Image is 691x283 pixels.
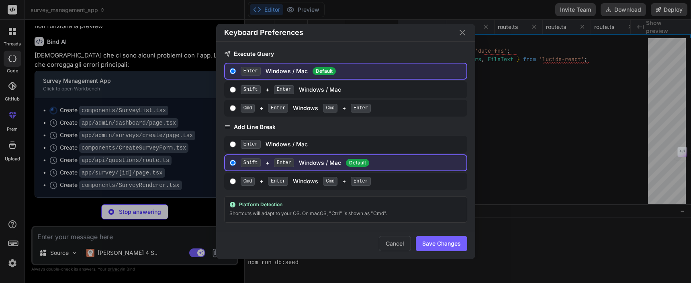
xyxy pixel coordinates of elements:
input: Shift+EnterWindows / MacDefault [230,160,236,166]
div: + Windows / Mac [241,158,463,167]
span: Cmd [323,104,337,113]
span: Shift [241,85,261,94]
h2: Keyboard Preferences [224,27,303,38]
span: Default [313,67,336,75]
span: Enter [241,67,261,76]
span: Enter [274,158,294,167]
div: Shortcuts will adapt to your OS. On macOS, "Ctrl" is shown as "Cmd". [229,209,462,217]
span: Shift [241,158,261,167]
div: + Windows + [241,104,463,113]
span: Enter [351,104,371,113]
span: Enter [241,140,261,149]
input: Cmd+Enter Windows Cmd+Enter [230,178,236,185]
span: Enter [268,104,288,113]
input: Cmd+Enter Windows Cmd+Enter [230,105,236,111]
span: Enter [274,85,294,94]
button: Cancel [379,236,411,251]
div: Windows / Mac [241,140,463,149]
span: Enter [268,177,288,186]
span: Cmd [241,177,255,186]
input: Shift+EnterWindows / Mac [230,86,236,93]
h3: Execute Query [224,50,467,58]
div: + Windows + [241,177,463,186]
input: EnterWindows / Mac Default [230,68,236,74]
button: Close [458,28,467,37]
button: Save Changes [416,236,467,251]
input: EnterWindows / Mac [230,141,236,148]
div: + Windows / Mac [241,85,463,94]
span: Default [346,159,369,167]
span: Cmd [241,104,255,113]
span: Enter [351,177,371,186]
span: Cmd [323,177,337,186]
div: Windows / Mac [241,67,463,76]
h3: Add Line Break [224,123,467,131]
div: Platform Detection [229,201,462,208]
